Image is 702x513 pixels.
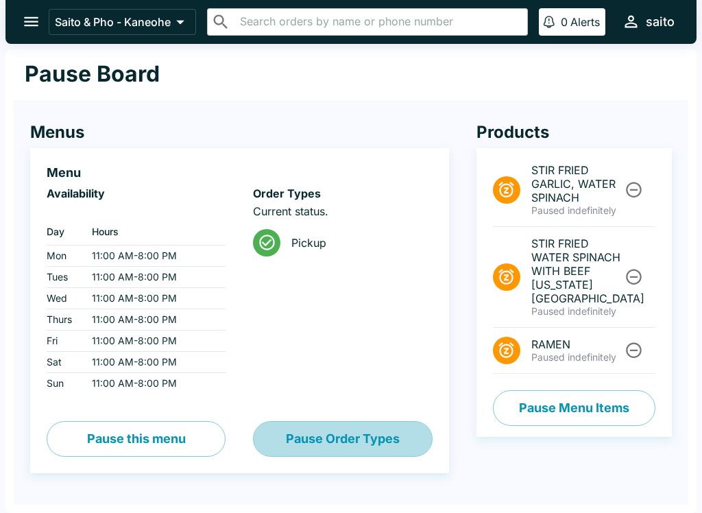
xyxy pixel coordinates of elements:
[253,421,432,457] button: Pause Order Types
[47,267,81,288] td: Tues
[47,187,226,200] h6: Availability
[47,309,81,331] td: Thurs
[30,122,449,143] h4: Menus
[621,177,646,202] button: Unpause
[81,309,226,331] td: 11:00 AM - 8:00 PM
[646,14,675,30] div: saito
[55,15,171,29] p: Saito & Pho - Kaneohe
[14,4,49,39] button: open drawer
[253,187,432,200] h6: Order Types
[81,331,226,352] td: 11:00 AM - 8:00 PM
[531,351,622,363] p: Paused indefinitely
[25,60,160,88] h1: Pause Board
[47,331,81,352] td: Fri
[621,337,646,363] button: Unpause
[531,204,622,217] p: Paused indefinitely
[561,15,568,29] p: 0
[81,218,226,246] th: Hours
[47,373,81,394] td: Sun
[47,204,226,218] p: ‏
[531,163,622,204] span: STIR FRIED GARLIC, WATER SPINACH
[531,337,622,351] span: RAMEN
[253,204,432,218] p: Current status.
[47,421,226,457] button: Pause this menu
[47,352,81,373] td: Sat
[47,288,81,309] td: Wed
[81,352,226,373] td: 11:00 AM - 8:00 PM
[47,218,81,246] th: Day
[531,237,622,305] span: STIR FRIED WATER SPINACH WITH BEEF [US_STATE][GEOGRAPHIC_DATA]
[476,122,672,143] h4: Products
[621,264,646,289] button: Unpause
[47,246,81,267] td: Mon
[49,9,196,35] button: Saito & Pho - Kaneohe
[81,288,226,309] td: 11:00 AM - 8:00 PM
[291,236,421,250] span: Pickup
[493,390,655,426] button: Pause Menu Items
[531,305,622,318] p: Paused indefinitely
[81,246,226,267] td: 11:00 AM - 8:00 PM
[236,12,522,32] input: Search orders by name or phone number
[616,7,680,36] button: saito
[81,267,226,288] td: 11:00 AM - 8:00 PM
[570,15,600,29] p: Alerts
[81,373,226,394] td: 11:00 AM - 8:00 PM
